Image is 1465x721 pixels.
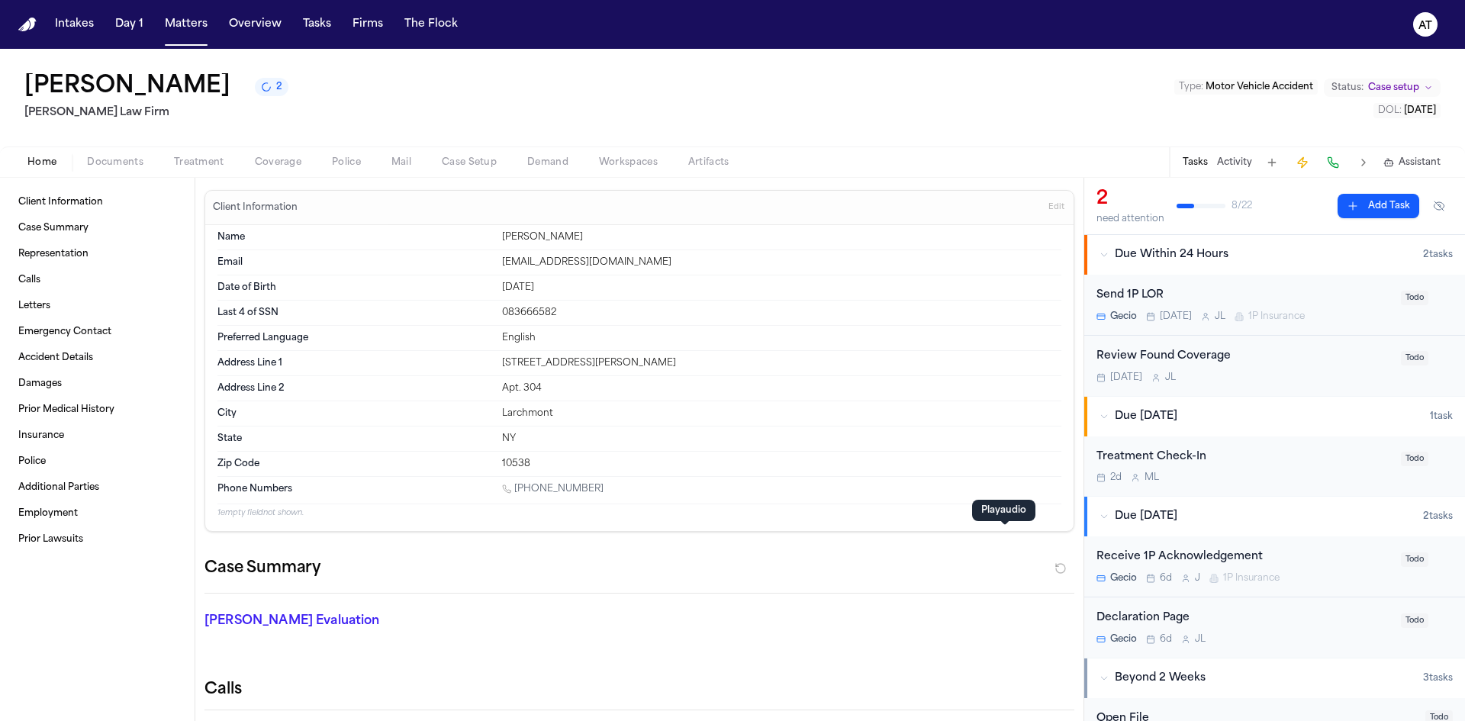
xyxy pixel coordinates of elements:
span: Police [18,455,46,468]
span: Case Summary [18,222,89,234]
span: Due [DATE] [1115,409,1177,424]
span: Gecio [1110,572,1137,584]
button: Create Immediate Task [1292,152,1313,173]
dt: Zip Code [217,458,493,470]
span: Additional Parties [18,481,99,494]
div: Open task: Declaration Page [1084,597,1465,658]
a: Police [12,449,182,474]
button: Add Task [1261,152,1283,173]
div: 10538 [502,458,1061,470]
h2: Case Summary [204,556,320,581]
button: Due [DATE]1task [1084,397,1465,436]
button: Overview [223,11,288,38]
span: Demand [527,156,568,169]
div: Open task: Send 1P LOR [1084,275,1465,336]
dt: Name [217,231,493,243]
div: 2 [1096,187,1164,211]
button: Due [DATE]2tasks [1084,497,1465,536]
button: Edit Type: Motor Vehicle Accident [1174,79,1318,95]
div: [PERSON_NAME] [502,231,1061,243]
span: Case Setup [442,156,497,169]
button: Beyond 2 Weeks3tasks [1084,658,1465,698]
button: 2 active tasks [255,78,288,96]
a: Accident Details [12,346,182,370]
button: Tasks [1183,156,1208,169]
a: Firms [346,11,389,38]
div: Declaration Page [1096,610,1392,627]
a: The Flock [398,11,464,38]
span: Due [DATE] [1115,509,1177,524]
a: Client Information [12,190,182,214]
div: Receive 1P Acknowledgement [1096,549,1392,566]
a: Representation [12,242,182,266]
button: Tasks [297,11,337,38]
span: 6d [1160,633,1172,645]
a: Damages [12,372,182,396]
button: Intakes [49,11,100,38]
span: Todo [1401,291,1428,305]
button: Activity [1217,156,1252,169]
span: Coverage [255,156,301,169]
span: Todo [1401,452,1428,466]
a: Matters [159,11,214,38]
div: Review Found Coverage [1096,348,1392,365]
text: AT [1418,21,1432,31]
h2: Calls [204,679,1074,700]
span: Type : [1179,82,1203,92]
button: Edit matter name [24,73,230,101]
a: Emergency Contact [12,320,182,344]
span: 6d [1160,572,1172,584]
span: J L [1195,633,1206,645]
dt: Preferred Language [217,332,493,344]
span: Insurance [18,430,64,442]
button: Edit [1044,195,1069,220]
button: Edit DOL: 2025-08-17 [1373,103,1441,118]
span: Gecio [1110,311,1137,323]
span: J L [1165,372,1176,384]
div: Send 1P LOR [1096,287,1392,304]
span: 1 task [1430,410,1453,423]
dt: Email [217,256,493,269]
span: Workspaces [599,156,658,169]
span: 2 [276,81,282,93]
span: Calls [18,274,40,286]
div: Open task: Receive 1P Acknowledgement [1084,536,1465,597]
a: Day 1 [109,11,150,38]
span: 8 / 22 [1232,200,1252,212]
span: 2 task s [1423,249,1453,261]
span: J L [1215,311,1225,323]
span: Police [332,156,361,169]
span: Todo [1401,613,1428,628]
span: Motor Vehicle Accident [1206,82,1313,92]
button: Change status from Case setup [1324,79,1441,97]
dt: Date of Birth [217,282,493,294]
span: 3 task s [1423,672,1453,684]
button: Due Within 24 Hours2tasks [1084,235,1465,275]
span: Accident Details [18,352,93,364]
dt: Address Line 2 [217,382,493,394]
span: Client Information [18,196,103,208]
span: 1P Insurance [1223,572,1280,584]
a: Insurance [12,423,182,448]
div: Open task: Review Found Coverage [1084,336,1465,396]
span: Beyond 2 Weeks [1115,671,1206,686]
div: [EMAIL_ADDRESS][DOMAIN_NAME] [502,256,1061,269]
span: Edit [1048,202,1064,213]
img: Finch Logo [18,18,37,32]
h3: Client Information [210,201,301,214]
button: Make a Call [1322,152,1344,173]
span: Home [27,156,56,169]
h2: [PERSON_NAME] Law Firm [24,104,288,122]
p: [PERSON_NAME] Evaluation [204,612,482,630]
button: Assistant [1383,156,1441,169]
div: [STREET_ADDRESS][PERSON_NAME] [502,357,1061,369]
h1: [PERSON_NAME] [24,73,230,101]
a: Calls [12,268,182,292]
a: Prior Medical History [12,398,182,422]
span: Documents [87,156,143,169]
span: Phone Numbers [217,483,292,495]
span: Mail [391,156,411,169]
span: Damages [18,378,62,390]
span: Employment [18,507,78,520]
